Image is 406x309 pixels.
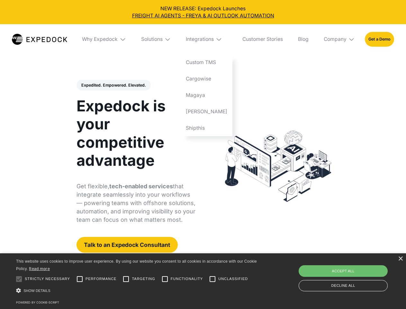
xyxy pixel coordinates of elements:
[77,237,178,253] a: Talk to an Expedock Consultant
[181,103,232,120] a: [PERSON_NAME]
[132,276,155,282] span: Targeting
[181,120,232,136] a: Shipthis
[218,276,248,282] span: Unclassified
[82,36,118,42] div: Why Expedock
[181,87,232,103] a: Magaya
[319,24,360,54] div: Company
[181,24,232,54] div: Integrations
[25,276,70,282] span: Strictly necessary
[77,182,196,224] p: Get flexible, that integrate seamlessly into your workflows — powering teams with offshore soluti...
[141,36,163,42] div: Solutions
[171,276,203,282] span: Functionality
[5,12,401,19] a: FREIGHT AI AGENTS - FREYA & AI OUTLOOK AUTOMATION
[5,5,401,19] div: NEW RELEASE: Expedock Launches
[77,97,196,169] h1: Expedock is your competitive advantage
[86,276,117,282] span: Performance
[16,286,259,295] div: Show details
[136,24,176,54] div: Solutions
[365,32,394,46] a: Get a Demo
[23,289,50,293] span: Show details
[181,71,232,87] a: Cargowise
[237,24,288,54] a: Customer Stories
[324,36,347,42] div: Company
[186,36,214,42] div: Integrations
[109,183,173,190] strong: tech-enabled services
[77,24,131,54] div: Why Expedock
[299,239,406,309] iframe: Chat Widget
[16,301,59,304] a: Powered by cookie-script
[16,259,257,271] span: This website uses cookies to improve user experience. By using our website you consent to all coo...
[181,54,232,71] a: Custom TMS
[181,54,232,136] nav: Integrations
[29,266,50,271] a: Read more
[293,24,313,54] a: Blog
